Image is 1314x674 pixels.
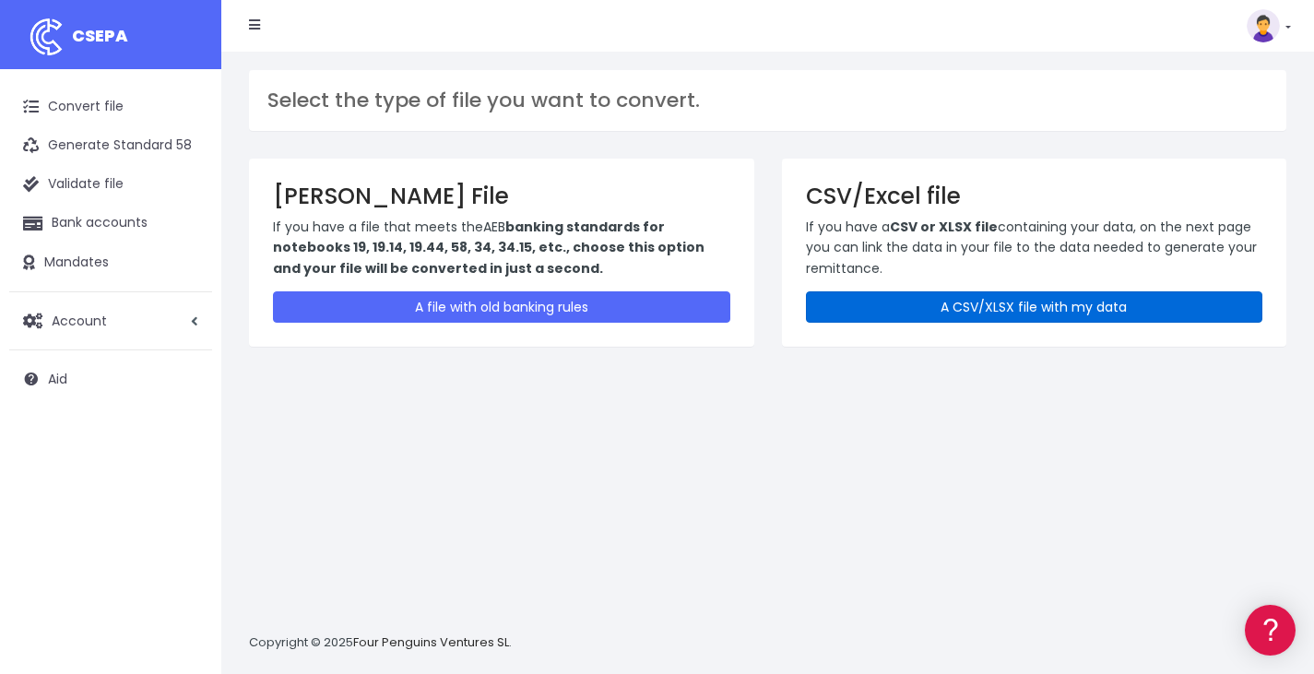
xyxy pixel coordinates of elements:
[9,360,212,398] a: Aid
[273,218,704,278] font: banking standards for notebooks 19, 19.14, 19.44, 58, 34, 34.15, etc., choose this option and you...
[18,319,350,348] a: Company profiles
[509,633,512,651] font: .
[483,218,505,236] font: AEB
[52,213,148,231] font: Bank accounts
[267,86,700,114] font: Select the type of file you want to convert.
[273,218,483,236] font: If you have a file that meets the
[9,204,212,242] a: Bank accounts
[52,312,107,330] font: Account
[44,253,109,271] font: Mandates
[18,401,68,419] font: General
[149,501,219,518] font: Contact us
[415,298,588,316] font: A file with old banking rules
[806,218,1257,278] font: containing your data, on the next page you can link the data in your file to the data needed to g...
[1247,9,1280,42] img: profile
[18,233,350,262] a: Formats
[806,218,890,236] font: If you have a
[18,290,350,319] a: Video tutorials
[353,633,509,651] a: Four Penguins Ventures SL
[254,531,355,549] a: POWERED BY ENCHANT
[18,157,350,185] a: General information
[9,88,212,126] a: Convert file
[254,535,355,545] font: POWERED BY ENCHANT
[890,218,998,236] font: CSV or XLSX file
[72,24,128,47] font: CSEPA
[273,180,509,212] font: [PERSON_NAME] File
[18,202,118,223] font: Convert files
[48,370,67,388] font: Aid
[18,126,177,148] font: General information
[18,325,133,342] font: Company profiles
[48,136,192,154] font: Generate Standard 58
[9,126,212,165] a: Generate Standard 58
[9,243,212,282] a: Mandates
[9,165,212,204] a: Validate file
[129,18,240,36] font: Knowledge Base
[18,162,148,180] font: General information
[9,302,212,340] a: Account
[18,471,350,500] a: API
[18,239,73,256] font: Formats
[18,364,68,385] font: Billing
[249,633,353,651] font: Copyright © 2025
[18,493,350,526] button: Contact us
[806,180,961,212] font: CSV/Excel file
[806,291,1263,323] a: A CSV/XLSX file with my data
[48,174,124,193] font: Validate file
[23,14,69,60] img: logo
[273,291,730,323] a: A file with old banking rules
[18,441,128,462] font: Programmers
[18,296,112,313] font: Video tutorials
[18,262,350,290] a: Common problems
[48,97,124,115] font: Convert file
[18,267,143,285] font: Common problems
[941,298,1127,316] font: A CSV/XLSX file with my data
[18,396,350,424] a: General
